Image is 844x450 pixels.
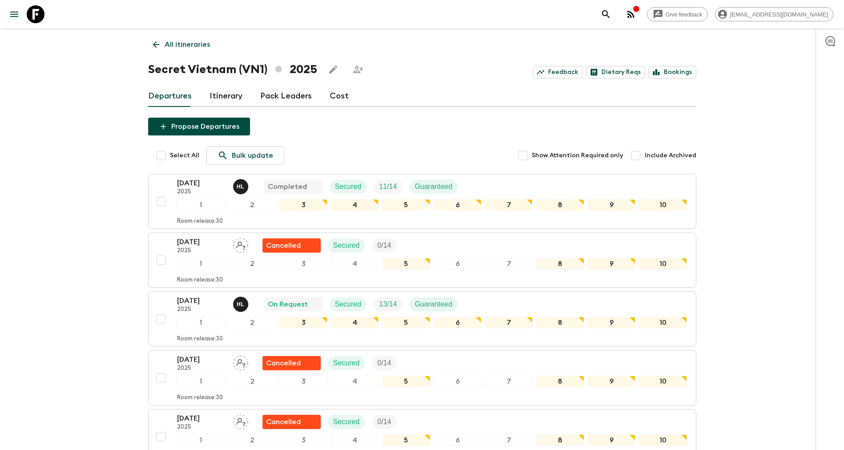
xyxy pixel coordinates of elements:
[233,241,248,248] span: Assign pack leader
[377,358,391,368] p: 0 / 14
[374,180,402,194] div: Trip Fill
[377,417,391,427] p: 0 / 14
[331,434,379,446] div: 4
[262,238,321,253] div: Flash Pack cancellation
[228,258,276,270] div: 2
[485,376,533,387] div: 7
[639,434,687,446] div: 10
[268,181,307,192] p: Completed
[177,434,225,446] div: 1
[260,86,312,107] a: Pack Leaders
[232,150,273,161] p: Bulk update
[382,258,430,270] div: 5
[279,317,327,328] div: 3
[434,258,481,270] div: 6
[331,199,379,211] div: 4
[374,297,402,311] div: Trip Fill
[279,258,327,270] div: 3
[148,291,696,347] button: [DATE]2025Hoang Le NgocOn RequestSecuredTrip FillGuaranteed12345678910Room release:30
[177,365,226,372] p: 2025
[639,317,687,328] div: 10
[485,199,533,211] div: 7
[177,354,226,365] p: [DATE]
[333,358,360,368] p: Secured
[382,317,430,328] div: 5
[148,36,215,53] a: All itineraries
[279,199,327,211] div: 3
[434,434,481,446] div: 6
[536,376,584,387] div: 8
[165,39,210,50] p: All itineraries
[588,376,635,387] div: 9
[324,61,342,78] button: Edit this itinerary
[266,417,301,427] p: Cancelled
[349,61,367,78] span: Share this itinerary
[177,306,226,313] p: 2025
[331,317,379,328] div: 4
[379,299,397,310] p: 13 / 14
[645,151,696,160] span: Include Archived
[237,301,244,308] p: H L
[279,434,327,446] div: 3
[268,299,308,310] p: On Request
[588,199,635,211] div: 9
[434,376,481,387] div: 6
[588,317,635,328] div: 9
[328,356,365,370] div: Secured
[330,180,367,194] div: Secured
[382,199,430,211] div: 5
[170,151,199,160] span: Select All
[177,376,225,387] div: 1
[533,66,583,78] a: Feedback
[331,376,379,387] div: 4
[331,258,379,270] div: 4
[262,356,321,370] div: Flash Pack cancellation
[228,434,276,446] div: 2
[177,277,223,284] p: Room release: 30
[597,5,615,23] button: search adventures
[532,151,623,160] span: Show Attention Required only
[485,258,533,270] div: 7
[177,317,225,328] div: 1
[415,181,452,192] p: Guaranteed
[377,240,391,251] p: 0 / 14
[233,299,250,307] span: Hoang Le Ngoc
[233,297,250,312] button: HL
[279,376,327,387] div: 3
[233,358,248,365] span: Assign pack leader
[266,358,301,368] p: Cancelled
[148,174,696,229] button: [DATE]2025Hoang Le NgocCompletedSecuredTrip FillGuaranteed12345678910Room release:30
[715,7,833,21] div: [EMAIL_ADDRESS][DOMAIN_NAME]
[5,5,23,23] button: menu
[206,146,284,165] a: Bulk update
[177,258,225,270] div: 1
[434,199,481,211] div: 6
[328,415,365,429] div: Secured
[148,61,317,78] h1: Secret Vietnam (VN1) 2025
[335,181,362,192] p: Secured
[647,7,708,21] a: Give feedback
[649,66,696,78] a: Bookings
[177,237,226,247] p: [DATE]
[177,295,226,306] p: [DATE]
[228,317,276,328] div: 2
[335,299,362,310] p: Secured
[228,376,276,387] div: 2
[148,233,696,288] button: [DATE]2025Assign pack leaderFlash Pack cancellationSecuredTrip Fill12345678910Room release:30
[536,434,584,446] div: 8
[586,66,645,78] a: Dietary Reqs
[379,181,397,192] p: 11 / 14
[177,188,226,196] p: 2025
[372,356,396,370] div: Trip Fill
[210,86,242,107] a: Itinerary
[262,415,321,429] div: Flash Pack cancellation
[148,86,192,107] a: Departures
[485,434,533,446] div: 7
[177,178,226,188] p: [DATE]
[382,434,430,446] div: 5
[372,238,396,253] div: Trip Fill
[266,240,301,251] p: Cancelled
[536,258,584,270] div: 8
[233,182,250,189] span: Hoang Le Ngoc
[382,376,430,387] div: 5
